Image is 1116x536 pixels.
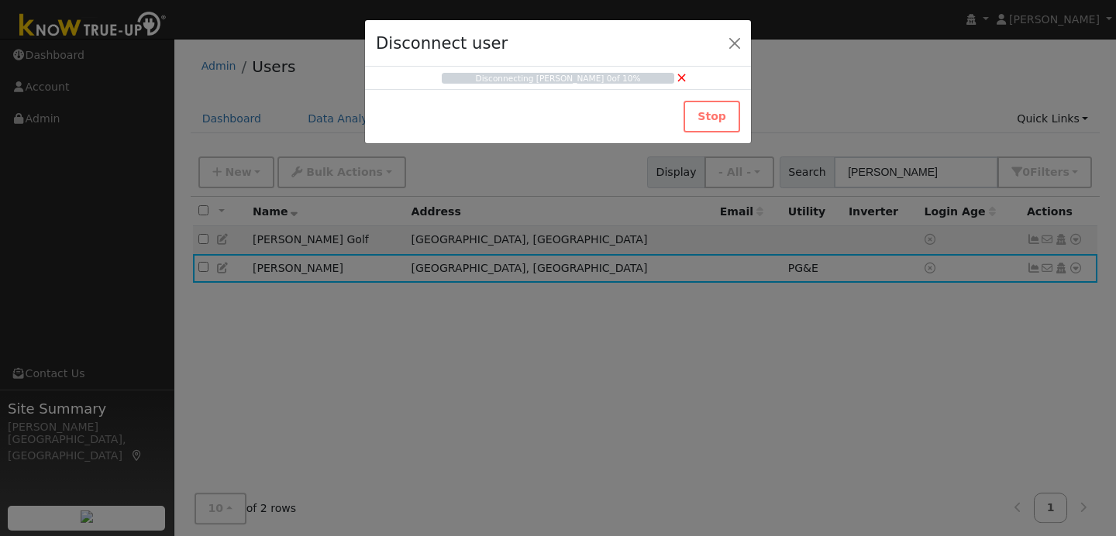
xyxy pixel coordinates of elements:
span: of 1 [611,74,627,83]
div: Disconnecting [PERSON_NAME] 0 0% [442,73,674,85]
span: × [676,69,687,85]
button: Stop [684,101,740,132]
a: Cancel [676,67,687,88]
h4: Disconnect user [376,31,508,56]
